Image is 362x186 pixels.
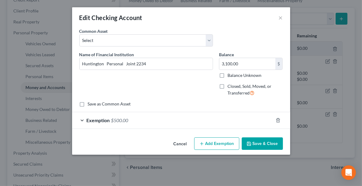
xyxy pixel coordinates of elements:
label: Balance Unknown [227,72,261,78]
input: 0.00 [219,58,275,70]
div: Edit Checking Account [79,13,142,22]
label: Common Asset [79,28,108,34]
button: Save & Close [242,137,283,150]
span: $500.00 [111,117,128,123]
button: Add Exemption [194,137,239,150]
span: Closed, Sold, Moved, or Transferred [227,84,271,95]
div: $ [275,58,283,70]
div: Open Intercom Messenger [341,165,356,180]
label: Balance [219,51,234,58]
button: × [279,14,283,21]
label: Save as Common Asset [88,101,131,107]
span: Name of Financial Institution [79,52,134,57]
span: Exemption [87,117,110,123]
button: Cancel [169,138,192,150]
input: Enter name... [80,58,213,70]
